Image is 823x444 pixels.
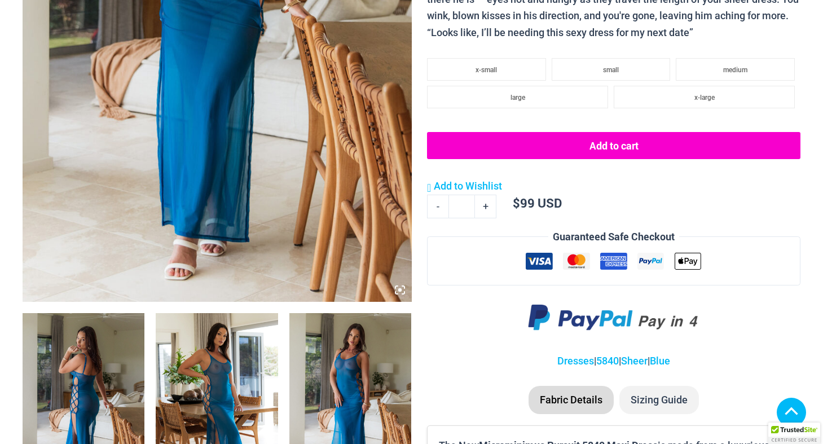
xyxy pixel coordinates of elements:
span: $ [513,195,520,211]
span: x-small [476,66,497,74]
li: Fabric Details [529,386,614,414]
li: large [427,86,608,108]
a: 5840 [596,355,619,367]
div: TrustedSite Certified [768,423,820,444]
a: - [427,195,448,218]
input: Product quantity [448,195,475,218]
a: Sheer [621,355,648,367]
span: small [603,66,619,74]
a: Dresses [557,355,594,367]
bdi: 99 USD [513,195,562,211]
a: Add to Wishlist [427,178,502,195]
a: Blue [650,355,670,367]
li: Sizing Guide [619,386,699,414]
legend: Guaranteed Safe Checkout [548,228,679,245]
li: small [552,58,671,81]
span: large [510,94,525,102]
p: | | | [427,353,800,370]
a: + [475,195,496,218]
li: x-small [427,58,546,81]
span: medium [723,66,747,74]
span: Add to Wishlist [434,180,502,192]
button: Add to cart [427,132,800,159]
li: medium [676,58,795,81]
span: x-large [694,94,715,102]
li: x-large [614,86,795,108]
